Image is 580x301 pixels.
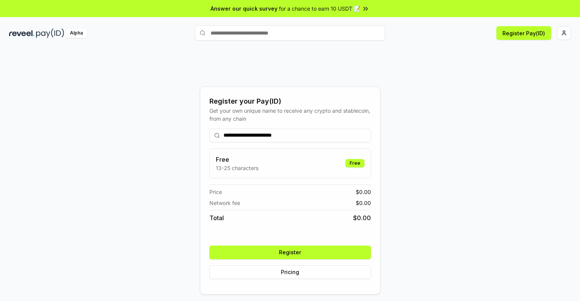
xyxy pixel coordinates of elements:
[345,159,364,167] div: Free
[211,5,277,13] span: Answer our quick survey
[209,107,371,123] div: Get your own unique name to receive any crypto and stablecoin, from any chain
[209,265,371,279] button: Pricing
[209,96,371,107] div: Register your Pay(ID)
[209,213,224,222] span: Total
[209,246,371,259] button: Register
[356,188,371,196] span: $ 0.00
[209,188,222,196] span: Price
[216,155,258,164] h3: Free
[216,164,258,172] p: 13-25 characters
[9,28,35,38] img: reveel_dark
[353,213,371,222] span: $ 0.00
[496,26,551,40] button: Register Pay(ID)
[356,199,371,207] span: $ 0.00
[279,5,360,13] span: for a chance to earn 10 USDT 📝
[36,28,64,38] img: pay_id
[209,199,240,207] span: Network fee
[66,28,87,38] div: Alpha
